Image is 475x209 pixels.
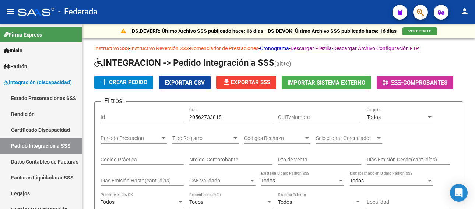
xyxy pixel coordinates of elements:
button: VER DETALLE [402,27,437,35]
span: VER DETALLE [408,29,431,33]
mat-icon: person [460,7,469,16]
span: Padrón [4,62,27,71]
a: Descargar Archivo Configuración FTP [333,45,419,51]
button: -Comprobantes [377,76,453,89]
a: Instructivo Reversión SSS [130,45,189,51]
span: CAE Validado [189,178,249,184]
a: Nomenclador de Prestaciones [190,45,258,51]
span: Comprobantes [403,79,447,86]
span: Todos [350,178,364,184]
button: Importar Sistema Externo [282,76,371,89]
span: Tipo Registro [172,135,232,141]
mat-icon: file_download [222,78,231,86]
span: Codigos Rechazo [244,135,304,141]
span: INTEGRACION -> Pedido Integración a SSS [94,58,274,68]
span: Todos [367,114,381,120]
button: Exportar SSS [216,76,276,89]
a: Cronograma [260,45,289,51]
a: Instructivo SSS [94,45,129,51]
button: Exportar CSV [159,76,211,89]
p: - - - - - [94,44,463,52]
span: Seleccionar Gerenciador [316,135,376,141]
span: Firma Express [4,31,42,39]
span: Exportar SSS [222,79,270,86]
mat-icon: add [100,78,109,86]
h3: Filtros [101,96,126,106]
div: Open Intercom Messenger [450,184,468,202]
span: (alt+e) [274,60,291,67]
span: Importar Sistema Externo [288,79,365,86]
span: Todos [101,199,115,205]
p: DS.DEVERR: Último Archivo SSS publicado hace: 16 días - DS.DEVOK: Último Archivo SSS publicado ha... [132,27,397,35]
mat-icon: menu [6,7,15,16]
span: Exportar CSV [165,79,205,86]
span: Crear Pedido [100,79,147,86]
span: Todos [189,199,203,205]
a: Descargar Filezilla [291,45,332,51]
span: Inicio [4,47,22,55]
span: Todos [278,199,292,205]
span: - Federada [58,4,98,20]
span: Periodo Prestacion [101,135,160,141]
button: Crear Pedido [94,76,153,89]
span: - [383,79,403,86]
span: Integración (discapacidad) [4,78,72,86]
span: Todos [261,178,275,184]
